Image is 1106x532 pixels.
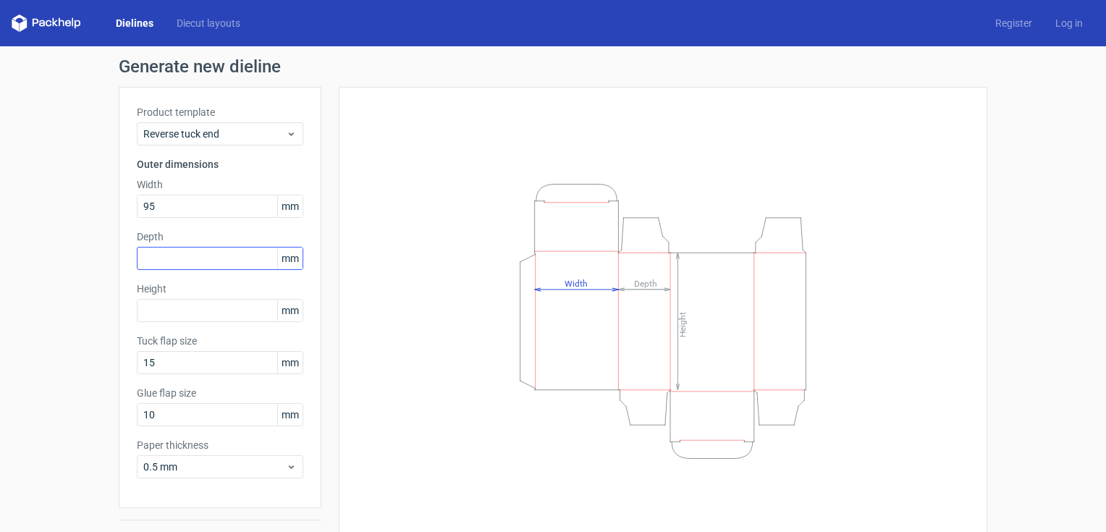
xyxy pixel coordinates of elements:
label: Height [137,282,303,296]
a: Diecut layouts [165,16,252,30]
span: mm [277,352,303,373]
label: Paper thickness [137,438,303,452]
tspan: Depth [634,278,657,288]
tspan: Height [677,311,688,337]
span: mm [277,195,303,217]
label: Glue flap size [137,386,303,400]
label: Depth [137,229,303,244]
span: mm [277,404,303,426]
span: mm [277,300,303,321]
h1: Generate new dieline [119,58,987,75]
a: Log in [1044,16,1094,30]
a: Dielines [104,16,165,30]
tspan: Width [565,278,588,288]
h3: Outer dimensions [137,157,303,172]
span: mm [277,248,303,269]
label: Tuck flap size [137,334,303,348]
span: Reverse tuck end [143,127,286,141]
a: Register [984,16,1044,30]
span: 0.5 mm [143,460,286,474]
label: Product template [137,105,303,119]
label: Width [137,177,303,192]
